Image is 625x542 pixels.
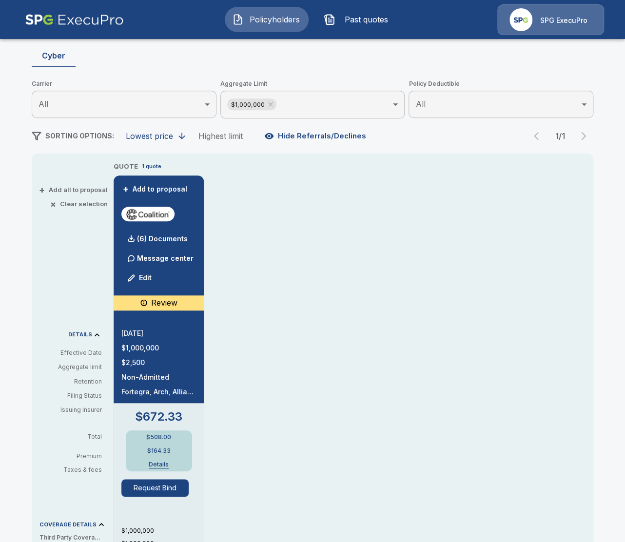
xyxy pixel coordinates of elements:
[198,131,243,141] div: Highest limit
[39,533,110,542] p: Third Party Coverage
[248,14,301,25] span: Policyholders
[142,162,161,171] p: 1 quote
[220,79,405,89] span: Aggregate Limit
[409,79,593,89] span: Policy Deductible
[324,14,335,25] img: Past quotes Icon
[39,377,102,386] p: Retention
[151,297,177,309] p: Review
[123,268,156,288] button: Edit
[121,184,190,194] button: +Add to proposal
[39,391,102,400] p: Filing Status
[41,187,108,193] button: +Add all to proposal
[68,332,92,337] p: DETAILS
[316,7,400,32] button: Past quotes IconPast quotes
[125,207,171,221] img: coalitioncyber
[121,526,204,535] p: $1,000,000
[137,253,194,263] p: Message center
[135,411,182,423] p: $672.33
[146,434,171,440] p: $508.00
[50,201,56,207] span: ×
[39,187,45,193] span: +
[121,388,196,395] p: Fortegra, Arch, Allianz, Aspen, Vantage
[121,374,196,381] p: Non-Admitted
[52,201,108,207] button: ×Clear selection
[137,235,188,242] p: (6) Documents
[225,7,309,32] button: Policyholders IconPolicyholders
[262,127,370,145] button: Hide Referrals/Declines
[550,132,570,140] p: 1 / 1
[497,4,604,35] a: Agency IconSPG ExecuPro
[39,522,97,527] p: COVERAGE DETAILS
[39,348,102,357] p: Effective Date
[121,330,196,337] p: [DATE]
[39,467,110,473] p: Taxes & fees
[121,479,196,497] span: Request Bind
[147,448,171,454] p: $164.33
[540,16,587,25] p: SPG ExecuPro
[121,359,196,366] p: $2,500
[32,44,76,67] button: Cyber
[121,345,196,351] p: $1,000,000
[25,4,124,35] img: AA Logo
[45,132,114,140] span: SORTING OPTIONS:
[39,363,102,371] p: Aggregate limit
[126,131,173,141] div: Lowest price
[32,79,216,89] span: Carrier
[227,99,269,110] span: $1,000,000
[39,99,48,109] span: All
[114,162,138,172] p: QUOTE
[121,479,189,497] button: Request Bind
[114,295,204,310] div: Contact Coalition if revenue exceeds $50M, as this account will no longer qualify for automatic r...
[139,462,178,467] button: Details
[227,98,276,110] div: $1,000,000
[123,186,129,193] span: +
[415,99,425,109] span: All
[39,434,110,440] p: Total
[39,453,110,459] p: Premium
[39,406,102,414] p: Issuing Insurer
[232,14,244,25] img: Policyholders Icon
[509,8,532,31] img: Agency Icon
[339,14,393,25] span: Past quotes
